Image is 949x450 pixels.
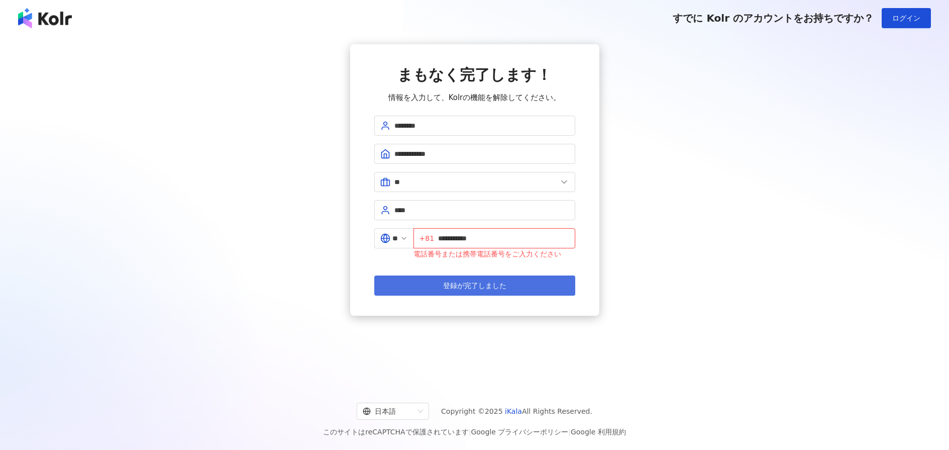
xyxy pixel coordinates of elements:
[397,66,552,83] span: まもなく完了します！
[18,8,72,28] img: logo
[673,12,874,24] span: すでに Kolr のアカウントをお持ちですか？
[471,428,568,436] a: Google プライバシーポリシー
[419,233,435,244] span: +81
[443,282,506,290] span: 登録が完了しました
[469,428,471,436] span: |
[882,8,931,28] button: ログイン
[441,405,592,417] span: Copyright © 2025 All Rights Reserved.
[323,426,626,438] span: このサイトはreCAPTCHAで保護されています
[892,14,920,22] span: ログイン
[568,428,571,436] span: |
[374,276,575,296] button: 登録が完了しました
[505,407,522,415] a: iKala
[571,428,626,436] a: Google 利用規約
[363,403,414,419] div: 日本語
[413,248,575,259] div: 電話番号または携帯電話番号をご入力ください
[388,92,561,104] span: 情報を入力して、Kolrの機能を解除してください。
